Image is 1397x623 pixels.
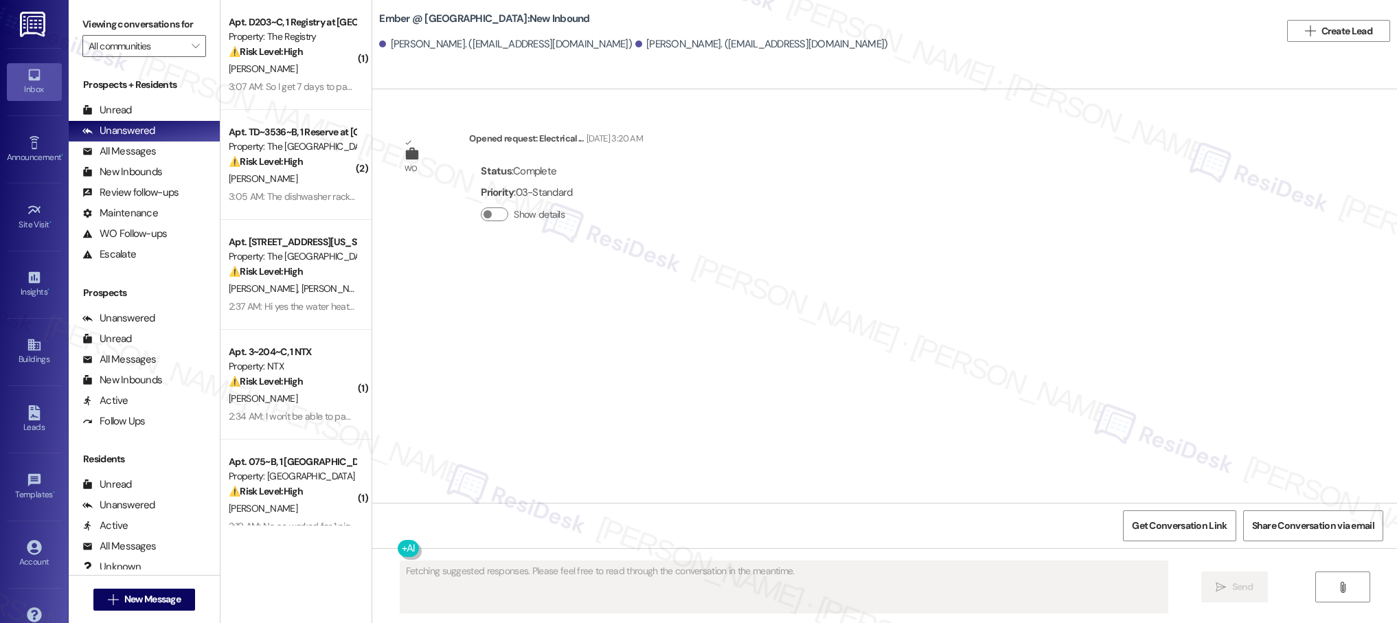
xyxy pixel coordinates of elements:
[481,164,512,178] b: Status
[82,227,167,241] div: WO Follow-ups
[1201,571,1268,602] button: Send
[69,78,220,92] div: Prospects + Residents
[7,199,62,236] a: Site Visit •
[1252,519,1374,533] span: Share Conversation via email
[89,35,184,57] input: All communities
[61,150,63,160] span: •
[1321,24,1372,38] span: Create Lead
[229,235,356,249] div: Apt. [STREET_ADDRESS][US_STATE]
[82,311,155,326] div: Unanswered
[481,161,572,182] div: : Complete
[47,285,49,295] span: •
[229,265,303,277] strong: ⚠️ Risk Level: High
[229,15,356,30] div: Apt. D203~C, 1 Registry at [GEOGRAPHIC_DATA]
[69,452,220,466] div: Residents
[1337,582,1348,593] i: 
[229,469,356,484] div: Property: [GEOGRAPHIC_DATA]
[82,560,141,574] div: Unknown
[229,520,358,532] div: 2:19 AM: No ac worked for 1 night
[229,172,297,185] span: [PERSON_NAME]
[481,185,514,199] b: Priority
[229,63,297,75] span: [PERSON_NAME]
[124,592,181,607] span: New Message
[1287,20,1390,42] button: Create Lead
[82,539,156,554] div: All Messages
[379,37,632,52] div: [PERSON_NAME]. ([EMAIL_ADDRESS][DOMAIN_NAME])
[229,249,356,264] div: Property: The [GEOGRAPHIC_DATA]
[82,124,155,138] div: Unanswered
[229,139,356,154] div: Property: The [GEOGRAPHIC_DATA]
[229,80,647,93] div: 3:07 AM: So I get 7 days to pay it right? Because I got paid [DATE] but won't be cleared till [DA...
[82,332,132,346] div: Unread
[69,286,220,300] div: Prospects
[93,589,195,611] button: New Message
[108,594,118,605] i: 
[82,144,156,159] div: All Messages
[481,182,572,203] div: : 03-Standard
[229,502,297,514] span: [PERSON_NAME]
[469,131,642,150] div: Opened request: Electrical ...
[1132,519,1227,533] span: Get Conversation Link
[82,103,132,117] div: Unread
[82,414,146,429] div: Follow Ups
[82,477,132,492] div: Unread
[82,352,156,367] div: All Messages
[379,12,589,26] b: Ember @ [GEOGRAPHIC_DATA]: New Inbound
[1216,582,1226,593] i: 
[192,41,199,52] i: 
[229,485,303,497] strong: ⚠️ Risk Level: High
[229,375,303,387] strong: ⚠️ Risk Level: High
[229,125,356,139] div: Apt. TD~3536~B, 1 Reserve at [GEOGRAPHIC_DATA]
[20,12,48,37] img: ResiDesk Logo
[229,190,407,203] div: 3:05 AM: The dishwasher racks are in as well
[82,519,128,533] div: Active
[229,455,356,469] div: Apt. 075~B, 1 [GEOGRAPHIC_DATA]
[7,333,62,370] a: Buildings
[49,218,52,227] span: •
[1232,580,1253,594] span: Send
[583,131,643,146] div: [DATE] 3:20 AM
[82,14,206,35] label: Viewing conversations for
[1243,510,1383,541] button: Share Conversation via email
[53,488,55,497] span: •
[635,37,888,52] div: [PERSON_NAME]. ([EMAIL_ADDRESS][DOMAIN_NAME])
[7,63,62,100] a: Inbox
[302,282,370,295] span: [PERSON_NAME]
[7,468,62,506] a: Templates •
[82,247,136,262] div: Escalate
[405,161,418,176] div: WO
[7,536,62,573] a: Account
[229,359,356,374] div: Property: NTX
[229,45,303,58] strong: ⚠️ Risk Level: High
[82,185,179,200] div: Review follow-ups
[229,155,303,168] strong: ⚠️ Risk Level: High
[82,498,155,512] div: Unanswered
[514,207,565,222] label: Show details
[7,266,62,303] a: Insights •
[229,392,297,405] span: [PERSON_NAME]
[1123,510,1236,541] button: Get Conversation Link
[82,394,128,408] div: Active
[229,345,356,359] div: Apt. 3~204~C, 1 NTX
[229,282,302,295] span: [PERSON_NAME]
[229,30,356,44] div: Property: The Registry
[7,401,62,438] a: Leads
[229,300,1299,313] div: 2:37 AM: Hi yes the water heater is fixed but I put in a maintenance request about our ac leaking...
[229,410,620,422] div: 2:34 AM: I won't be able to pay in full for a while so I'm gonna pay what I can easy month thank you
[82,206,158,220] div: Maintenance
[1305,25,1315,36] i: 
[400,561,1168,613] textarea: Fetching suggested responses. Please feel free to read through the conversation in the meantime.
[82,373,162,387] div: New Inbounds
[82,165,162,179] div: New Inbounds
